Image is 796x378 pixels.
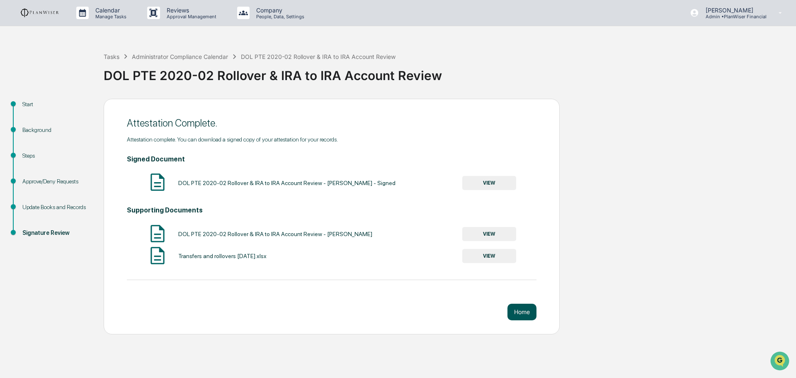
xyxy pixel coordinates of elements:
[250,14,308,20] p: People, Data, Settings
[141,66,151,76] button: Start new chat
[89,14,131,20] p: Manage Tasks
[127,155,536,163] h4: Signed Document
[22,38,137,46] input: Clear
[20,8,60,18] img: logo
[17,120,52,129] span: Data Lookup
[127,136,536,143] div: Attestation complete. You can download a signed copy of your attestation for your records.
[8,105,15,112] div: 🖐️
[699,7,767,14] p: [PERSON_NAME]
[5,117,56,132] a: 🔎Data Lookup
[57,101,106,116] a: 🗄️Attestations
[147,223,168,244] img: Document Icon
[769,351,792,373] iframe: Open customer support
[22,203,90,212] div: Update Books and Records
[8,121,15,128] div: 🔎
[462,227,516,241] button: VIEW
[22,151,90,160] div: Steps
[58,140,100,147] a: Powered byPylon
[22,177,90,186] div: Approve/Deny Requests
[178,253,267,259] div: Transfers and rollovers [DATE].xlsx
[462,249,516,263] button: VIEW
[699,14,767,20] p: Admin • PlanWiser Financial
[89,7,131,14] p: Calendar
[160,14,221,20] p: Approval Management
[8,17,151,31] p: How can we help?
[147,172,168,193] img: Document Icon
[127,206,536,214] h4: Supporting Documents
[28,72,105,78] div: We're available if you need us!
[60,105,67,112] div: 🗄️
[22,229,90,237] div: Signature Review
[28,63,136,72] div: Start new chat
[241,53,396,60] div: DOL PTE 2020-02 Rollover & IRA to IRA Account Review
[8,63,23,78] img: 1746055101610-c473b297-6a78-478c-a979-82029cc54cd1
[22,126,90,134] div: Background
[147,245,168,266] img: Document Icon
[104,53,119,60] div: Tasks
[250,7,308,14] p: Company
[17,105,53,113] span: Preclearance
[5,101,57,116] a: 🖐️Preclearance
[160,7,221,14] p: Reviews
[178,231,372,237] div: DOL PTE 2020-02 Rollover & IRA to IRA Account Review - [PERSON_NAME]
[22,100,90,109] div: Start
[462,176,516,190] button: VIEW
[178,180,396,186] div: DOL PTE 2020-02 Rollover & IRA to IRA Account Review - [PERSON_NAME] - Signed
[507,304,536,320] button: Home
[104,61,792,83] div: DOL PTE 2020-02 Rollover & IRA to IRA Account Review
[127,117,536,129] div: Attestation Complete.
[68,105,103,113] span: Attestations
[83,141,100,147] span: Pylon
[132,53,228,60] div: Administrator Compliance Calendar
